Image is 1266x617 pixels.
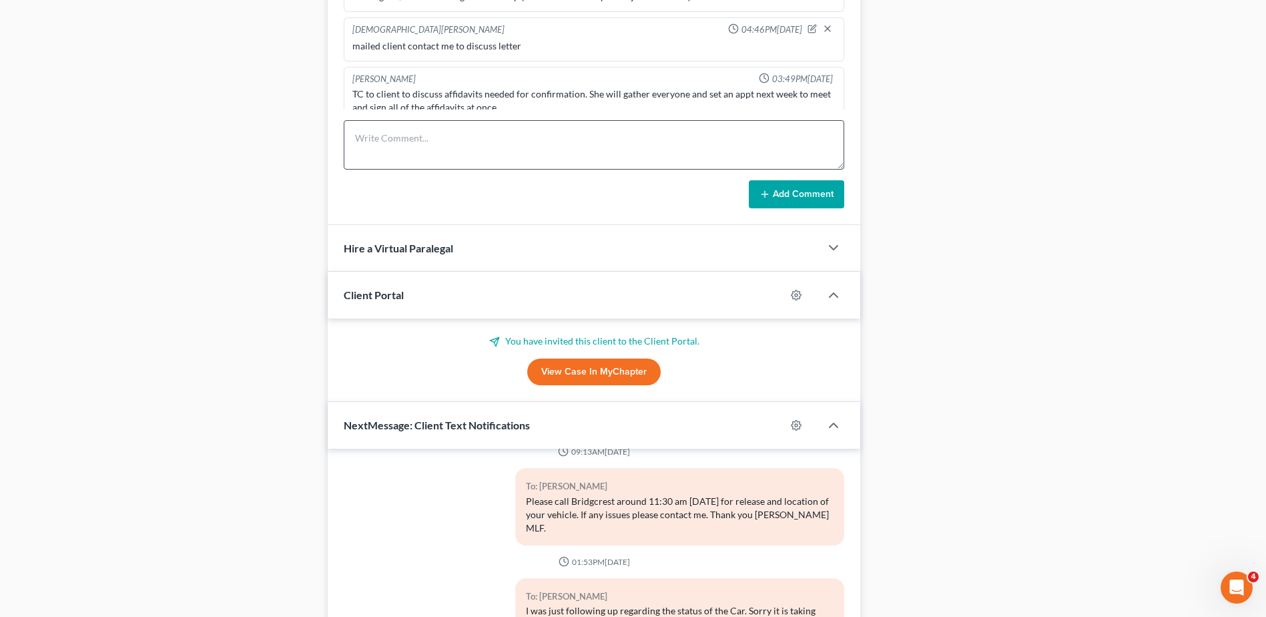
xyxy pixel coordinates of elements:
span: 04:46PM[DATE] [741,23,802,36]
button: Add Comment [749,180,844,208]
div: 09:13AM[DATE] [344,446,844,457]
div: To: [PERSON_NAME] [526,589,834,604]
span: Client Portal [344,288,404,301]
div: mailed client contact me to discuss letter [352,39,836,53]
iframe: Intercom live chat [1221,572,1253,604]
span: 03:49PM[DATE] [772,73,833,85]
div: [DEMOGRAPHIC_DATA][PERSON_NAME] [352,23,505,37]
p: You have invited this client to the Client Portal. [344,335,844,348]
div: To: [PERSON_NAME] [526,479,834,494]
span: 4 [1248,572,1259,582]
a: View Case in MyChapter [527,359,661,385]
div: Please call Bridgcrest around 11:30 am [DATE] for release and location of your vehicle. If any is... [526,495,834,535]
span: NextMessage: Client Text Notifications [344,419,530,431]
div: [PERSON_NAME] [352,73,416,85]
span: Hire a Virtual Paralegal [344,242,453,254]
div: 01:53PM[DATE] [344,556,844,568]
div: TC to client to discuss affidavits needed for confirmation. She will gather everyone and set an a... [352,87,836,114]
